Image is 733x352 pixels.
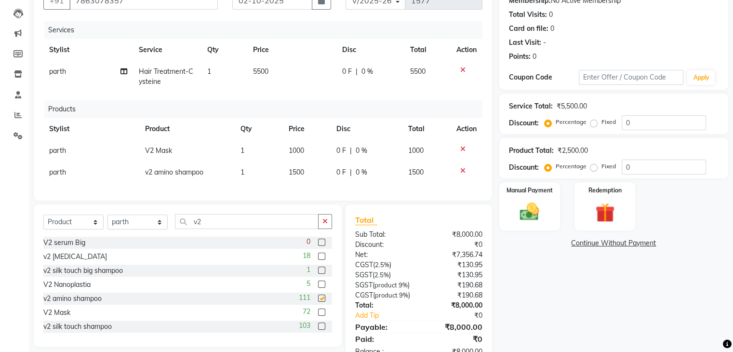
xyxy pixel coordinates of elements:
span: v2 amino shampoo [145,168,203,176]
button: Apply [687,70,715,85]
div: ( ) [348,290,419,300]
span: CGST [355,260,373,269]
div: ( ) [348,270,419,280]
div: v2 amino shampoo [43,294,102,304]
div: ₹0 [419,240,490,250]
span: 0 F [336,167,346,177]
span: 1 [240,168,244,176]
div: ₹130.95 [419,260,490,270]
div: Discount: [509,118,539,128]
div: ₹0 [419,333,490,345]
label: Redemption [588,186,622,195]
div: v2 [MEDICAL_DATA] [43,252,107,262]
th: Total [402,118,451,140]
label: Percentage [556,162,586,171]
span: 0 % [361,67,373,77]
span: 0 % [356,146,367,156]
span: 1 [240,146,244,155]
div: ₹8,000.00 [419,300,490,311]
div: V2 Nanoplastia [43,280,91,290]
span: V2 Mask [145,146,172,155]
div: Card on file: [509,24,548,34]
span: 2.5% [375,261,389,269]
div: 0 [550,24,554,34]
span: CGST [355,291,373,299]
div: 0 [533,52,536,62]
th: Action [451,39,482,61]
span: 72 [303,307,310,317]
input: Enter Offer / Coupon Code [579,70,684,85]
a: Continue Without Payment [501,238,726,248]
span: | [350,146,352,156]
div: ( ) [348,280,419,290]
span: 9% [399,291,408,299]
div: ₹0 [430,311,489,321]
div: Payable: [348,321,419,333]
span: 1 [307,265,310,275]
div: Points: [509,52,531,62]
span: | [350,167,352,177]
span: 1 [207,67,211,76]
span: 5500 [253,67,268,76]
label: Fixed [601,162,616,171]
span: parth [49,168,66,176]
span: 2.5% [374,271,389,279]
div: Coupon Code [509,72,579,82]
div: ₹8,000.00 [419,230,490,240]
div: Service Total: [509,101,553,111]
th: Stylist [43,118,139,140]
div: ₹190.68 [419,290,490,300]
span: 5500 [410,67,426,76]
span: SGST [355,281,373,289]
div: Total: [348,300,419,311]
div: ( ) [348,260,419,270]
div: v2 silk touch shampoo [43,322,112,332]
div: ₹190.68 [419,280,490,290]
div: ₹5,500.00 [557,101,587,111]
div: ₹2,500.00 [558,146,588,156]
span: 0 % [356,167,367,177]
img: _gift.svg [589,201,621,225]
th: Price [247,39,336,61]
span: 5 [307,279,310,289]
th: Total [404,39,451,61]
label: Manual Payment [506,186,553,195]
div: ₹8,000.00 [419,321,490,333]
span: 0 [307,237,310,247]
a: Add Tip [348,311,430,321]
span: 0 F [342,67,352,77]
div: V2 serum Big [43,238,85,248]
span: 1500 [408,168,424,176]
label: Percentage [556,118,586,126]
div: v2 silk touch big shampoo [43,266,123,276]
img: _cash.svg [514,201,545,223]
span: 9% [399,281,408,289]
th: Product [139,118,235,140]
th: Qty [201,39,247,61]
div: Product Total: [509,146,554,156]
span: | [356,67,358,77]
div: Net: [348,250,419,260]
div: ₹130.95 [419,270,490,280]
span: 111 [299,293,310,303]
div: V2 Mask [43,308,70,318]
div: Paid: [348,333,419,345]
div: Last Visit: [509,38,541,48]
span: 103 [299,321,310,331]
span: 0 F [336,146,346,156]
div: Discount: [348,240,419,250]
div: ₹7,356.74 [419,250,490,260]
div: Sub Total: [348,230,419,240]
input: Search or Scan [175,214,319,229]
div: Products [44,100,490,118]
span: Total [355,215,377,225]
th: Action [451,118,482,140]
span: product [375,291,398,299]
th: Qty [235,118,282,140]
th: Service [133,39,201,61]
div: Total Visits: [509,10,547,20]
span: 18 [303,251,310,261]
div: Services [44,21,490,39]
div: Discount: [509,162,539,173]
span: parth [49,146,66,155]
